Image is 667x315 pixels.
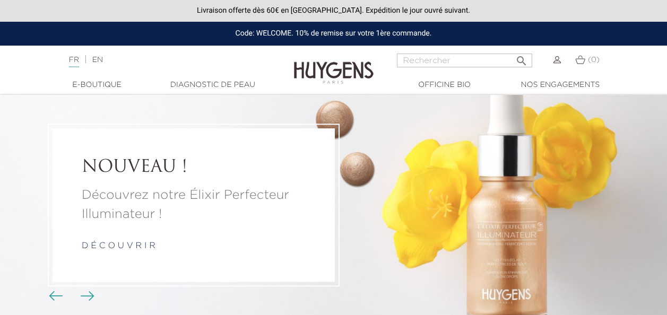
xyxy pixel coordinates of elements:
[53,288,88,304] div: Boutons du carrousel
[160,80,266,91] a: Diagnostic de peau
[82,242,155,251] a: d é c o u v r i r
[64,54,270,66] div: |
[397,54,532,67] input: Rechercher
[92,56,103,64] a: EN
[69,56,79,67] a: FR
[512,50,531,65] button: 
[82,186,306,224] a: Découvrez notre Élixir Perfecteur Illuminateur !
[515,51,528,64] i: 
[294,45,374,85] img: Huygens
[588,56,600,64] span: (0)
[82,157,306,178] a: NOUVEAU !
[507,80,613,91] a: Nos engagements
[44,80,150,91] a: E-Boutique
[392,80,498,91] a: Officine Bio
